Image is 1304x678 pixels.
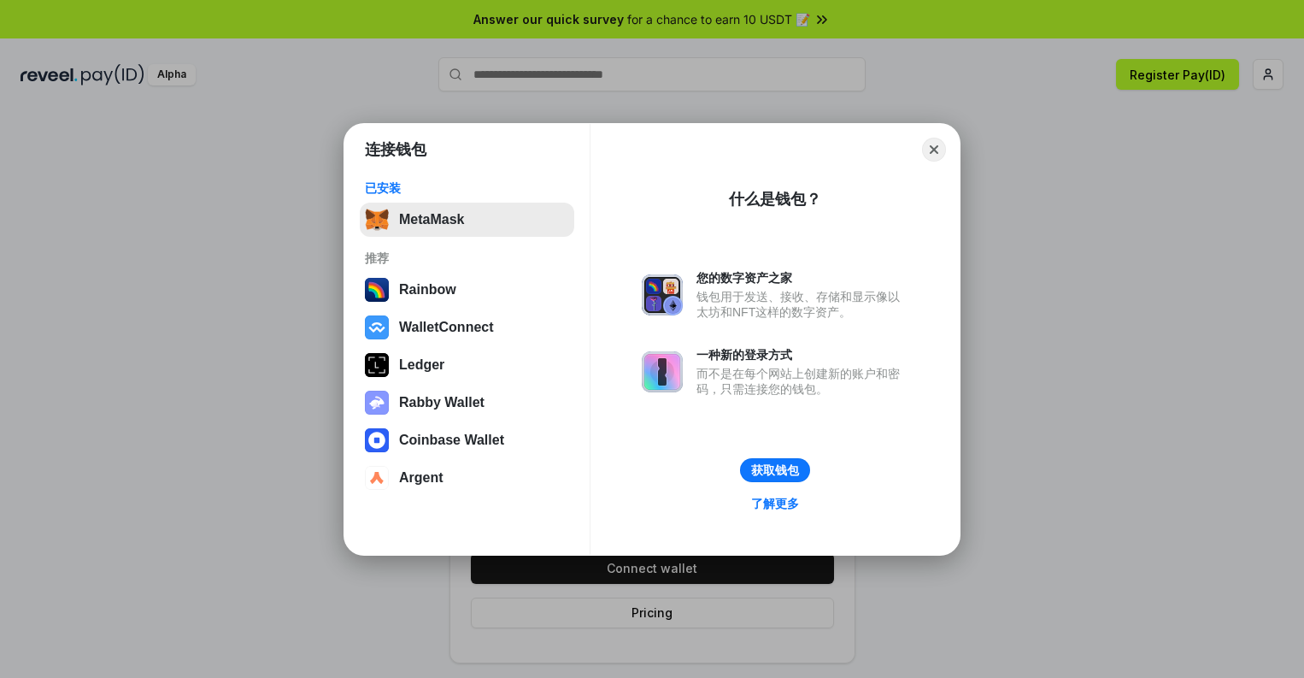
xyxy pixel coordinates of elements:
button: Coinbase Wallet [360,423,574,457]
button: WalletConnect [360,310,574,345]
div: 一种新的登录方式 [696,347,908,363]
div: 已安装 [365,180,569,196]
img: svg+xml,%3Csvg%20width%3D%22120%22%20height%3D%22120%22%20viewBox%3D%220%200%20120%20120%22%20fil... [365,278,389,302]
div: 钱包用于发送、接收、存储和显示像以太坊和NFT这样的数字资产。 [696,289,908,320]
div: 您的数字资产之家 [696,270,908,286]
div: Rainbow [399,282,456,298]
div: 而不是在每个网站上创建新的账户和密码，只需连接您的钱包。 [696,366,908,397]
div: 了解更多 [751,496,799,511]
div: MetaMask [399,212,464,227]
button: Close [922,138,946,162]
div: Rabby Wallet [399,395,485,410]
button: Rabby Wallet [360,386,574,420]
button: Argent [360,461,574,495]
div: WalletConnect [399,320,494,335]
img: svg+xml,%3Csvg%20width%3D%2228%22%20height%3D%2228%22%20viewBox%3D%220%200%2028%2028%22%20fill%3D... [365,466,389,490]
img: svg+xml,%3Csvg%20xmlns%3D%22http%3A%2F%2Fwww.w3.org%2F2000%2Fsvg%22%20fill%3D%22none%22%20viewBox... [642,351,683,392]
div: 什么是钱包？ [729,189,821,209]
img: svg+xml,%3Csvg%20width%3D%2228%22%20height%3D%2228%22%20viewBox%3D%220%200%2028%2028%22%20fill%3D... [365,315,389,339]
div: Coinbase Wallet [399,433,504,448]
div: Argent [399,470,443,486]
div: Ledger [399,357,444,373]
div: 推荐 [365,251,569,266]
img: svg+xml,%3Csvg%20width%3D%2228%22%20height%3D%2228%22%20viewBox%3D%220%200%2028%2028%22%20fill%3D... [365,428,389,452]
div: 获取钱包 [751,463,799,478]
button: Ledger [360,348,574,382]
img: svg+xml,%3Csvg%20xmlns%3D%22http%3A%2F%2Fwww.w3.org%2F2000%2Fsvg%22%20fill%3D%22none%22%20viewBox... [642,274,683,315]
button: MetaMask [360,203,574,237]
img: svg+xml,%3Csvg%20xmlns%3D%22http%3A%2F%2Fwww.w3.org%2F2000%2Fsvg%22%20width%3D%2228%22%20height%3... [365,353,389,377]
h1: 连接钱包 [365,139,426,160]
button: Rainbow [360,273,574,307]
button: 获取钱包 [740,458,810,482]
a: 了解更多 [741,492,809,515]
img: svg+xml,%3Csvg%20fill%3D%22none%22%20height%3D%2233%22%20viewBox%3D%220%200%2035%2033%22%20width%... [365,208,389,232]
img: svg+xml,%3Csvg%20xmlns%3D%22http%3A%2F%2Fwww.w3.org%2F2000%2Fsvg%22%20fill%3D%22none%22%20viewBox... [365,391,389,415]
